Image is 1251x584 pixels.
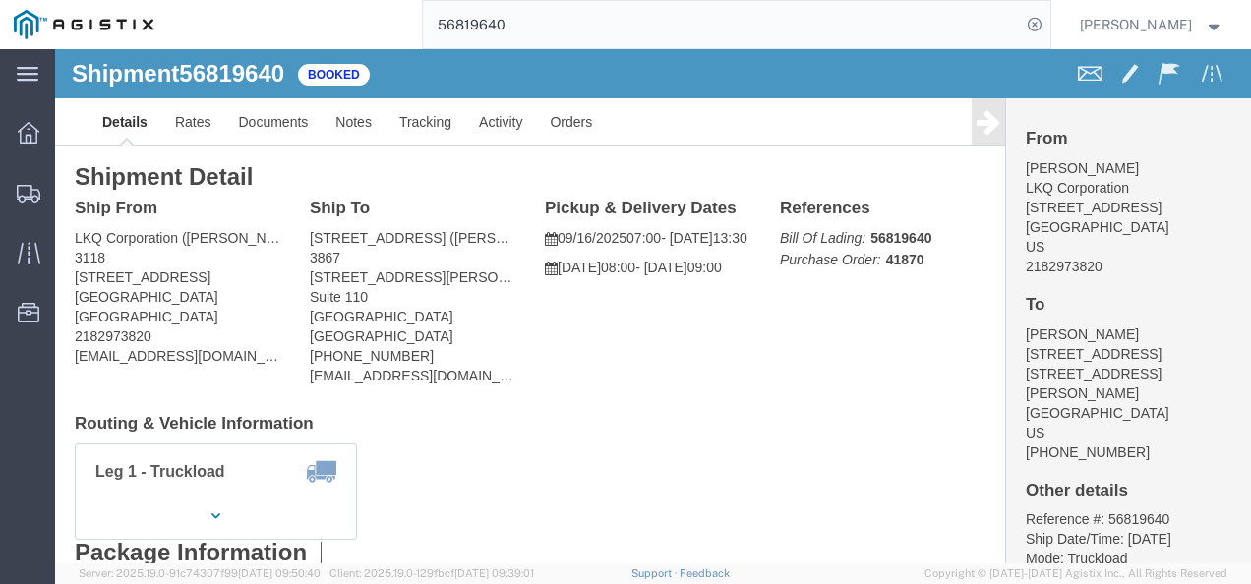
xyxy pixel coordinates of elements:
span: Client: 2025.19.0-129fbcf [329,567,534,579]
span: Server: 2025.19.0-91c74307f99 [79,567,321,579]
iframe: FS Legacy Container [55,49,1251,563]
a: Support [631,567,681,579]
img: logo [14,10,153,39]
span: [DATE] 09:50:40 [238,567,321,579]
span: Copyright © [DATE]-[DATE] Agistix Inc., All Rights Reserved [924,565,1227,582]
span: Nathan Seeley [1080,14,1192,35]
input: Search for shipment number, reference number [423,1,1021,48]
a: Feedback [680,567,730,579]
span: [DATE] 09:39:01 [454,567,534,579]
button: [PERSON_NAME] [1079,13,1224,36]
